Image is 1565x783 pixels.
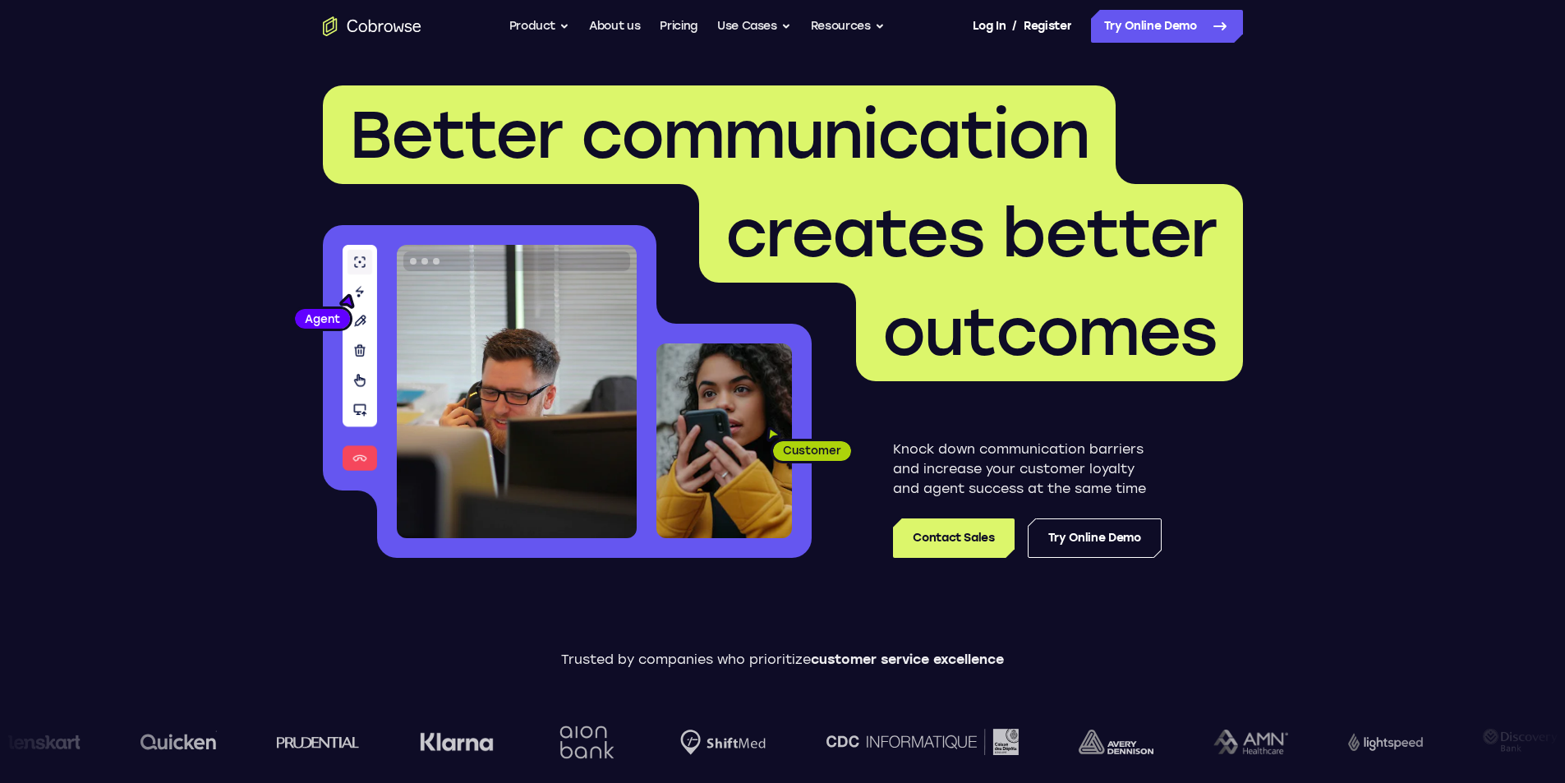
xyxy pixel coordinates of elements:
span: / [1012,16,1017,36]
img: Shiftmed [679,730,765,755]
a: Try Online Demo [1028,518,1162,558]
button: Resources [811,10,885,43]
img: prudential [276,735,359,748]
img: A customer support agent talking on the phone [397,245,637,538]
span: Better communication [349,95,1089,174]
a: Pricing [660,10,697,43]
p: Knock down communication barriers and increase your customer loyalty and agent success at the sam... [893,440,1162,499]
img: avery-dennison [1078,730,1153,754]
button: Use Cases [717,10,791,43]
a: Go to the home page [323,16,421,36]
span: outcomes [882,292,1217,371]
img: AMN Healthcare [1213,730,1287,755]
a: Register [1024,10,1071,43]
span: customer service excellence [811,652,1004,667]
img: A customer holding their phone [656,343,792,538]
img: Klarna [419,732,493,752]
span: creates better [725,194,1217,273]
a: Log In [973,10,1006,43]
img: Aion Bank [553,709,619,776]
a: About us [589,10,640,43]
a: Contact Sales [893,518,1014,558]
button: Product [509,10,570,43]
a: Try Online Demo [1091,10,1243,43]
img: CDC Informatique [826,729,1018,754]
